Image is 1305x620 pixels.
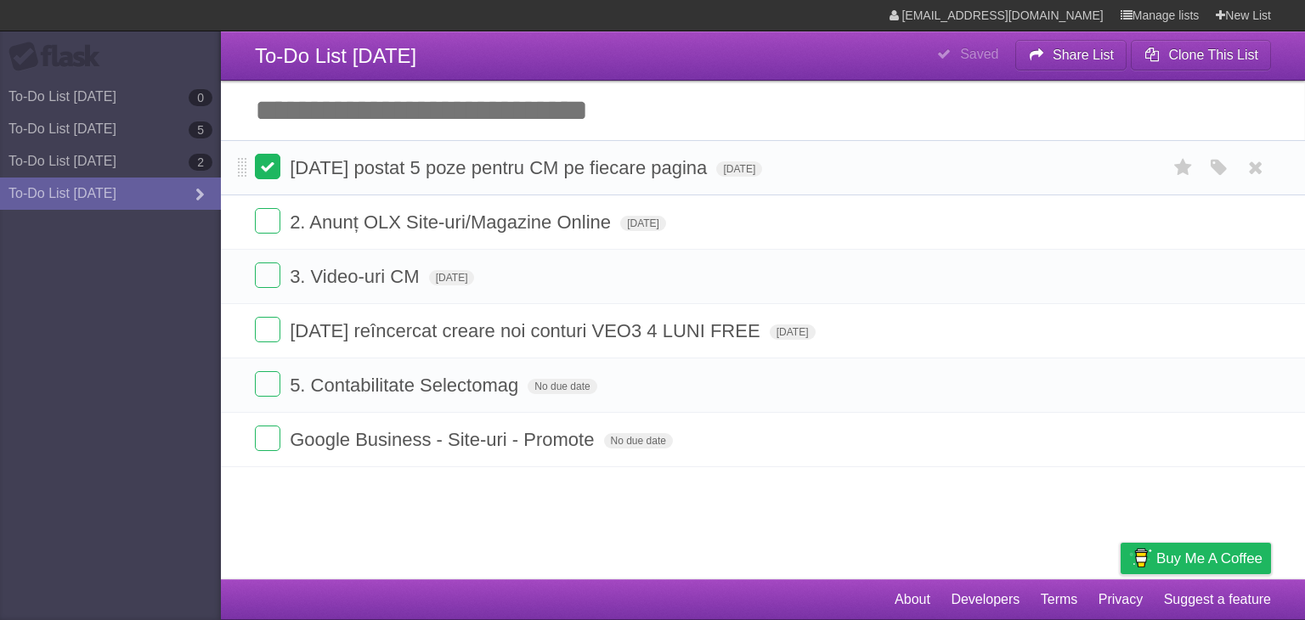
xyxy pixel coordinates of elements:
a: Developers [951,583,1020,616]
span: [DATE] postat 5 poze pentru CM pe fiecare pagina [290,157,711,178]
label: Done [255,154,280,179]
span: 2. Anunț OLX Site-uri/Magazine Online [290,211,615,233]
span: [DATE] [716,161,762,177]
button: Share List [1015,40,1127,70]
label: Done [255,317,280,342]
label: Done [255,208,280,234]
span: No due date [528,379,596,394]
button: Clone This List [1131,40,1271,70]
span: 5. Contabilitate Selectomag [290,375,523,396]
label: Done [255,371,280,397]
span: [DATE] reîncercat creare noi conturi VEO3 4 LUNI FREE [290,320,764,341]
a: Buy me a coffee [1121,543,1271,574]
label: Star task [1167,154,1200,182]
span: Google Business - Site-uri - Promote [290,429,598,450]
a: Privacy [1099,583,1143,616]
span: To-Do List [DATE] [255,44,416,67]
label: Done [255,262,280,288]
b: Share List [1053,48,1114,62]
div: Flask [8,42,110,72]
b: Clone This List [1168,48,1258,62]
label: Done [255,426,280,451]
span: [DATE] [429,270,475,285]
a: Terms [1041,583,1078,616]
b: 0 [189,89,212,106]
span: [DATE] [620,216,666,231]
a: About [895,583,930,616]
b: 2 [189,154,212,171]
img: Buy me a coffee [1129,544,1152,572]
span: Buy me a coffee [1156,544,1263,573]
span: 3. Video-uri CM [290,266,423,287]
b: 5 [189,121,212,138]
a: Suggest a feature [1164,583,1271,616]
span: No due date [604,433,673,448]
span: [DATE] [770,324,816,340]
b: Saved [960,47,998,61]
